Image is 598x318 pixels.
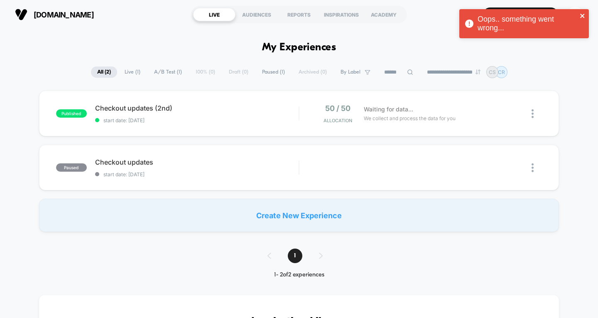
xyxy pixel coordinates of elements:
[95,117,299,123] span: start date: [DATE]
[567,7,583,23] div: CS
[56,163,87,172] span: paused
[95,104,299,112] span: Checkout updates (2nd)
[341,69,360,75] span: By Label
[364,105,413,114] span: Waiting for data...
[15,8,27,21] img: Visually logo
[489,69,496,75] p: CS
[95,171,299,177] span: start date: [DATE]
[34,10,94,19] span: [DOMAIN_NAME]
[256,67,291,78] span: Paused ( 1 )
[580,12,586,20] button: close
[259,271,339,279] div: 1 - 2 of 2 experiences
[564,6,586,23] button: CS
[324,118,352,123] span: Allocation
[148,67,188,78] span: A/B Test ( 1 )
[532,163,534,172] img: close
[193,8,235,21] div: LIVE
[278,8,320,21] div: REPORTS
[532,109,534,118] img: close
[118,67,147,78] span: Live ( 1 )
[262,42,336,54] h1: My Experiences
[235,8,278,21] div: AUDIENCES
[288,249,302,263] span: 1
[12,8,96,21] button: [DOMAIN_NAME]
[95,158,299,166] span: Checkout updates
[364,114,456,122] span: We collect and process the data for you
[498,69,505,75] p: CR
[39,199,559,232] div: Create New Experience
[320,8,363,21] div: INSPIRATIONS
[475,69,480,74] img: end
[363,8,405,21] div: ACADEMY
[325,104,350,113] span: 50 / 50
[478,15,577,32] div: Oops.. something went wrong...
[91,67,117,78] span: All ( 2 )
[56,109,87,118] span: published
